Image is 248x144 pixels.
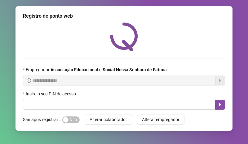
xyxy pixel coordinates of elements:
button: Alterar empregador [137,115,184,124]
strong: Associação Educacional e Social Nossa Senhora de Fatima [51,67,167,72]
img: QRPoint [110,22,138,51]
div: Registro de ponto web [23,12,225,20]
span: caret-right [218,102,223,107]
span: Empregador : [26,66,167,73]
button: Alterar colaborador [85,115,132,124]
span: Alterar empregador [142,116,179,123]
label: Sair após registrar [23,115,62,124]
label: Insira o seu PIN de acesso [23,90,80,97]
span: Alterar colaborador [90,116,127,123]
span: info-circle [27,78,31,83]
